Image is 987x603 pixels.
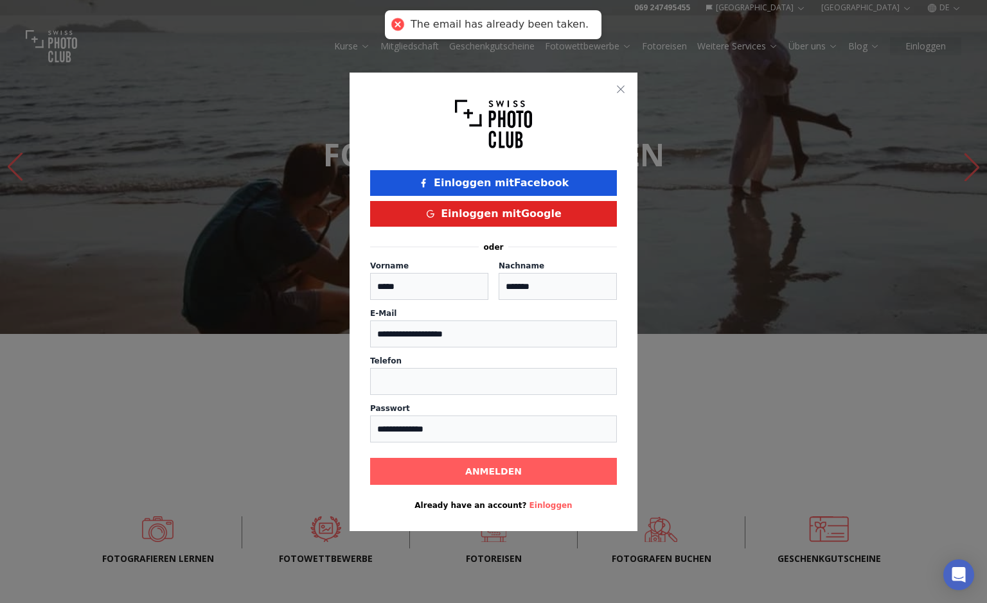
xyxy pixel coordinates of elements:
p: oder [484,242,504,252]
label: Vorname [370,261,409,270]
label: Telefon [370,356,402,365]
button: Anmelden [370,458,617,485]
span: Anmelden [455,460,532,483]
div: The email has already been taken. [411,18,589,31]
label: Passwort [370,404,410,413]
label: E-Mail [370,309,396,318]
button: Einloggen [529,500,573,511]
button: Einloggen mitGoogle [370,201,617,227]
label: Nachname [499,261,544,270]
button: Einloggen mitFacebook [370,170,617,196]
img: Swiss photo club [455,93,532,155]
p: Already have an account? [370,500,617,511]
